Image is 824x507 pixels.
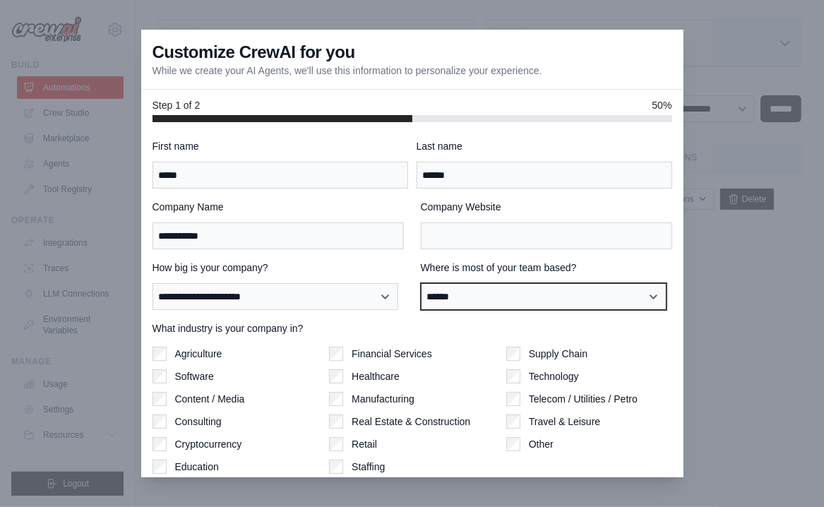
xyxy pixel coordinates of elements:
[153,200,404,214] label: Company Name
[153,321,672,335] label: What industry is your company in?
[652,98,671,112] span: 50%
[175,347,222,361] label: Agriculture
[153,64,542,78] p: While we create your AI Agents, we'll use this information to personalize your experience.
[153,139,408,153] label: First name
[153,261,404,275] label: How big is your company?
[175,369,214,383] label: Software
[153,41,355,64] h3: Customize CrewAI for you
[421,261,672,275] label: Where is most of your team based?
[421,200,672,214] label: Company Website
[529,347,587,361] label: Supply Chain
[352,392,414,406] label: Manufacturing
[175,460,219,474] label: Education
[175,437,242,451] label: Cryptocurrency
[175,392,245,406] label: Content / Media
[417,139,672,153] label: Last name
[352,414,470,429] label: Real Estate & Construction
[153,98,201,112] span: Step 1 of 2
[529,437,554,451] label: Other
[352,437,377,451] label: Retail
[352,460,385,474] label: Staffing
[352,369,400,383] label: Healthcare
[175,414,222,429] label: Consulting
[352,347,432,361] label: Financial Services
[529,392,638,406] label: Telecom / Utilities / Petro
[529,414,600,429] label: Travel & Leisure
[529,369,579,383] label: Technology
